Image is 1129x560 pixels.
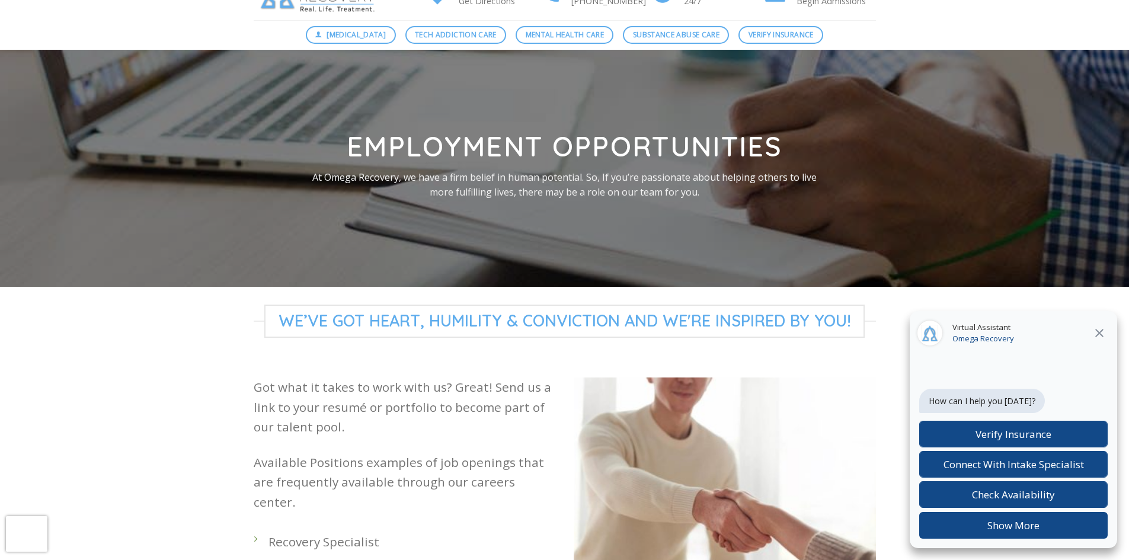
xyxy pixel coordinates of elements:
[738,26,823,44] a: Verify Insurance
[264,305,865,338] span: We’ve Got Heart, Humility & Conviction and We're Inspired by You!
[415,29,497,40] span: Tech Addiction Care
[254,453,556,512] p: Available Positions examples of job openings that are frequently available through our careers ce...
[526,29,604,40] span: Mental Health Care
[306,26,396,44] a: [MEDICAL_DATA]
[347,129,782,164] strong: Employment opportunities
[268,532,556,552] p: Recovery Specialist
[516,26,613,44] a: Mental Health Care
[633,29,719,40] span: Substance Abuse Care
[405,26,507,44] a: Tech Addiction Care
[327,29,386,40] span: [MEDICAL_DATA]
[623,26,729,44] a: Substance Abuse Care
[309,169,821,200] p: At Omega Recovery, we have a firm belief in human potential. So, If you’re passionate about helpi...
[749,29,814,40] span: Verify Insurance
[254,377,556,437] p: Got what it takes to work with us? Great! Send us a link to your resumé or portfolio to become pa...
